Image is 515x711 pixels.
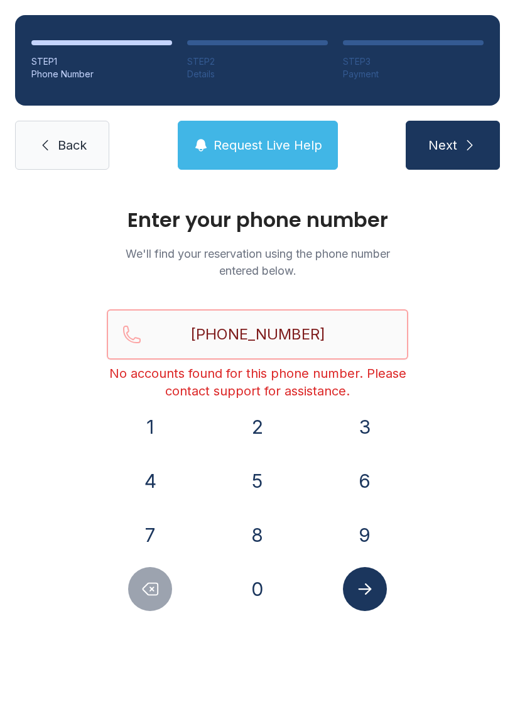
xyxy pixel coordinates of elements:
button: 1 [128,405,172,449]
div: STEP 2 [187,55,328,68]
p: We'll find your reservation using the phone number entered below. [107,245,408,279]
h1: Enter your phone number [107,210,408,230]
button: 8 [236,513,279,557]
div: STEP 1 [31,55,172,68]
div: Phone Number [31,68,172,80]
div: No accounts found for this phone number. Please contact support for assistance. [107,365,408,400]
div: Payment [343,68,484,80]
button: 7 [128,513,172,557]
button: 6 [343,459,387,503]
button: 5 [236,459,279,503]
div: STEP 3 [343,55,484,68]
button: Delete number [128,567,172,611]
button: 4 [128,459,172,503]
button: Submit lookup form [343,567,387,611]
button: 9 [343,513,387,557]
input: Reservation phone number [107,309,408,360]
button: 2 [236,405,279,449]
span: Request Live Help [214,136,322,154]
button: 3 [343,405,387,449]
span: Back [58,136,87,154]
button: 0 [236,567,279,611]
span: Next [428,136,457,154]
div: Details [187,68,328,80]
